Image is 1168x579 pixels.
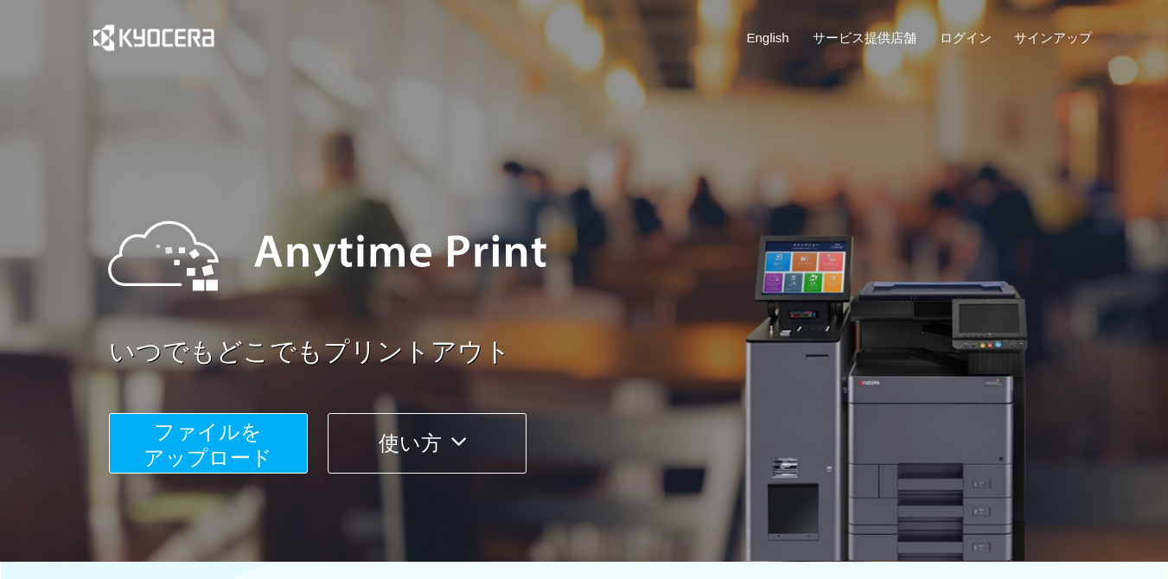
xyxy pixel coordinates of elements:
a: English [747,29,789,47]
button: ファイルを​​アップロード [109,413,308,474]
a: いつでもどこでもプリントアウト [109,334,1103,371]
a: サインアップ [1014,29,1092,47]
button: 使い方 [328,413,527,474]
span: ファイルを ​​アップロード [144,420,272,469]
a: ログイン [940,29,992,47]
a: サービス提供店舗 [813,29,916,47]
